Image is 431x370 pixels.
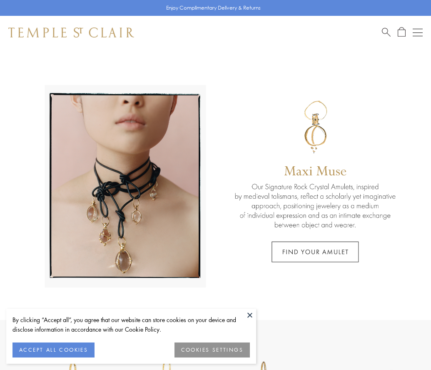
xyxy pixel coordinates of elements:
button: COOKIES SETTINGS [174,342,250,357]
img: Temple St. Clair [8,27,134,37]
a: Open Shopping Bag [398,27,406,37]
a: Search [382,27,391,37]
button: ACCEPT ALL COOKIES [12,342,95,357]
div: By clicking “Accept all”, you agree that our website can store cookies on your device and disclos... [12,315,250,334]
p: Enjoy Complimentary Delivery & Returns [166,4,261,12]
button: Open navigation [413,27,423,37]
